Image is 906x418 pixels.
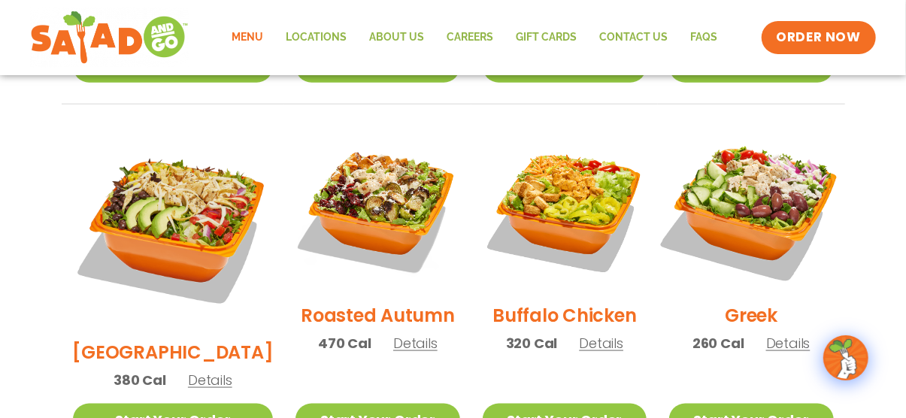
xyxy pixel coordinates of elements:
a: About Us [359,20,436,55]
span: Details [393,334,438,353]
img: new-SAG-logo-768×292 [30,8,189,68]
span: 260 Cal [692,333,744,353]
img: Product photo for BBQ Ranch Salad [73,127,274,328]
h2: Roasted Autumn [301,302,455,329]
a: Locations [275,20,359,55]
a: FAQs [680,20,729,55]
span: Details [188,371,232,389]
a: Careers [436,20,505,55]
img: Product photo for Greek Salad [655,113,847,305]
img: wpChatIcon [825,337,867,379]
nav: Menu [221,20,729,55]
a: Menu [221,20,275,55]
span: ORDER NOW [777,29,861,47]
a: Contact Us [589,20,680,55]
a: GIFT CARDS [505,20,589,55]
h2: Greek [725,302,777,329]
h2: Buffalo Chicken [492,302,636,329]
h2: [GEOGRAPHIC_DATA] [73,339,274,365]
img: Product photo for Roasted Autumn Salad [295,127,459,291]
span: Details [766,334,811,353]
span: 320 Cal [506,333,558,353]
img: Product photo for Buffalo Chicken Salad [483,127,647,291]
a: ORDER NOW [762,21,876,54]
span: Details [579,334,623,353]
span: 380 Cal [114,370,166,390]
span: 470 Cal [318,333,371,353]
